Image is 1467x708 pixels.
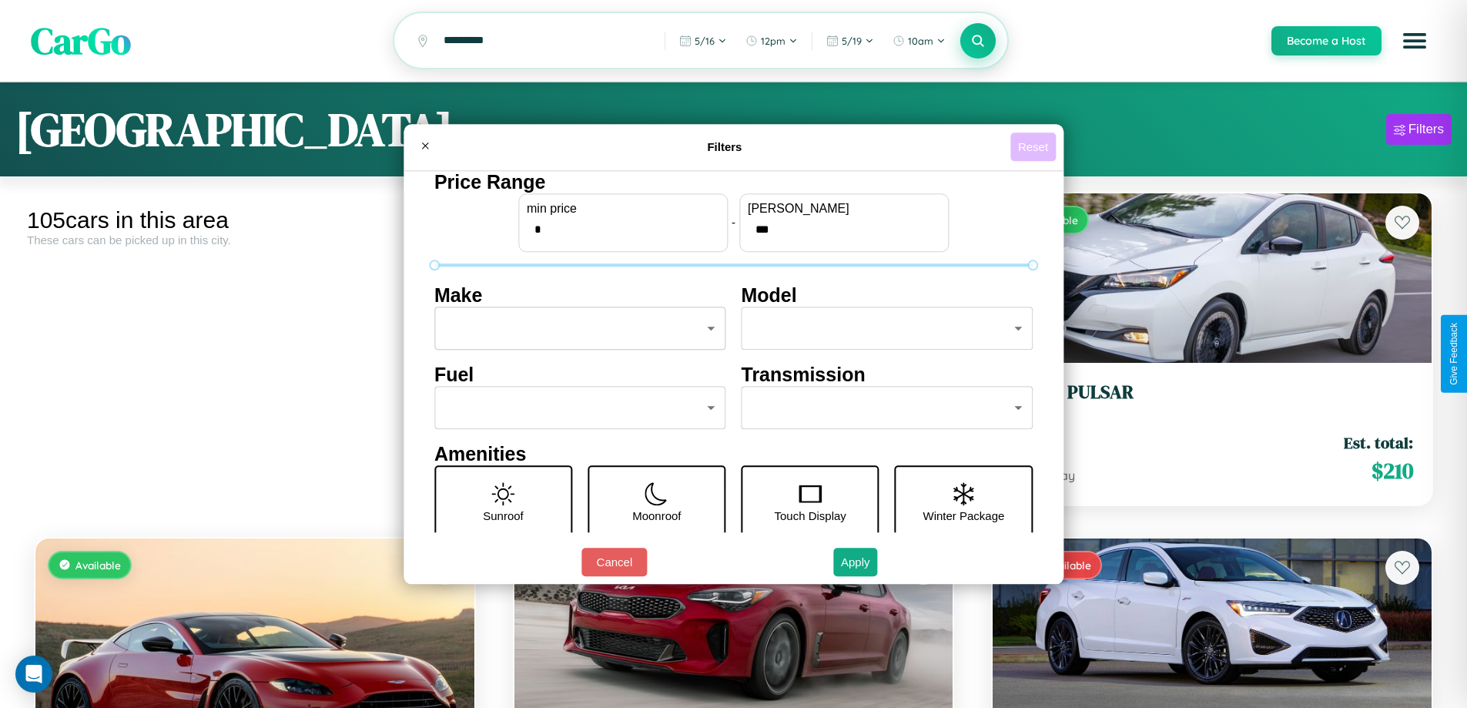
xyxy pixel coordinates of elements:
[27,207,483,233] div: 105 cars in this area
[15,656,52,693] div: Open Intercom Messenger
[581,548,647,576] button: Cancel
[1408,122,1444,137] div: Filters
[439,140,1010,153] h4: Filters
[483,505,524,526] p: Sunroof
[672,29,735,53] button: 5/16
[1010,133,1056,161] button: Reset
[833,548,878,576] button: Apply
[1344,431,1413,454] span: Est. total:
[742,364,1033,386] h4: Transmission
[774,505,846,526] p: Touch Display
[742,284,1033,307] h4: Model
[632,505,681,526] p: Moonroof
[15,98,453,161] h1: [GEOGRAPHIC_DATA]
[1011,381,1413,419] a: Nissan PULSAR2016
[1449,323,1459,385] div: Give Feedback
[842,35,862,47] span: 5 / 19
[1386,114,1452,145] button: Filters
[695,35,715,47] span: 5 / 16
[1393,19,1436,62] button: Open menu
[819,29,882,53] button: 5/19
[31,15,131,66] span: CarGo
[923,505,1005,526] p: Winter Package
[434,284,726,307] h4: Make
[748,202,940,216] label: [PERSON_NAME]
[738,29,806,53] button: 12pm
[885,29,953,53] button: 10am
[761,35,785,47] span: 12pm
[1011,381,1413,404] h3: Nissan PULSAR
[527,202,719,216] label: min price
[1372,455,1413,486] span: $ 210
[27,233,483,247] div: These cars can be picked up in this city.
[1271,26,1382,55] button: Become a Host
[908,35,933,47] span: 10am
[434,364,726,386] h4: Fuel
[434,171,1033,193] h4: Price Range
[732,212,735,233] p: -
[75,559,121,572] span: Available
[434,443,1033,465] h4: Amenities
